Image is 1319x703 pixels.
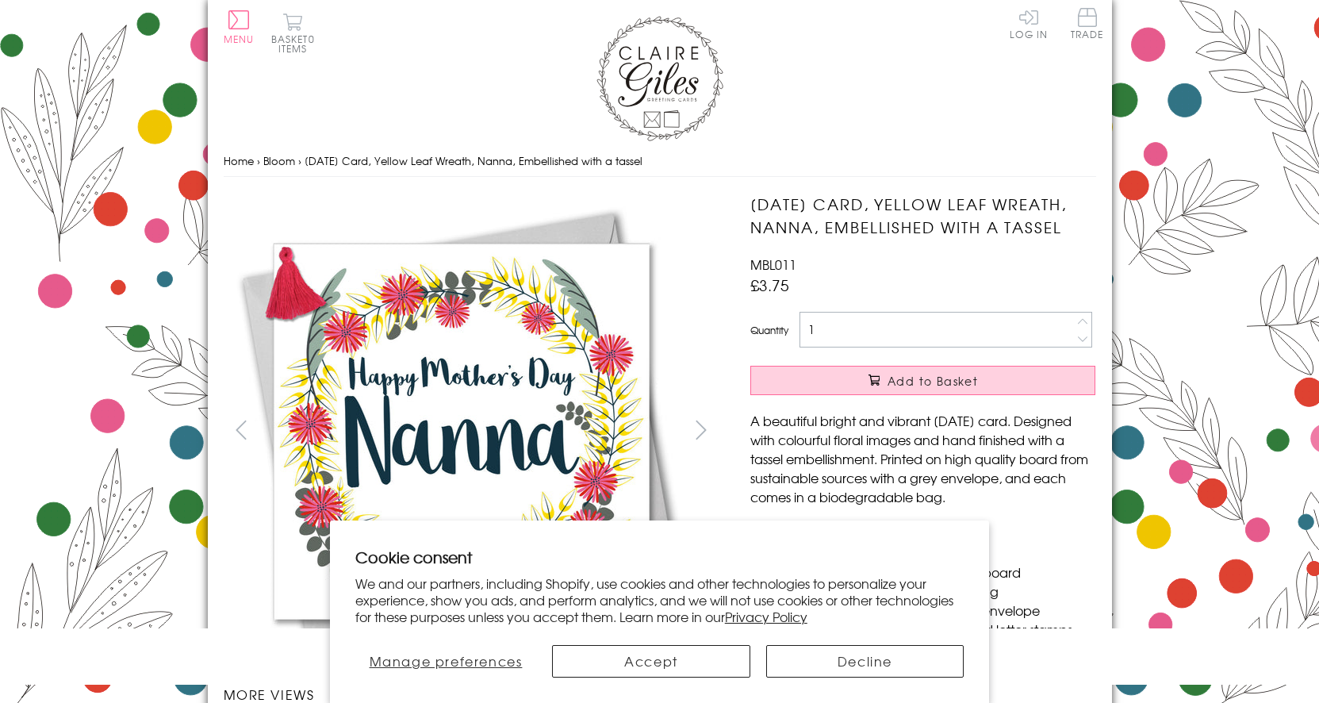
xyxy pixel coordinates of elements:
[683,412,719,448] button: next
[298,153,301,168] span: ›
[305,153,642,168] span: [DATE] Card, Yellow Leaf Wreath, Nanna, Embellished with a tassel
[224,145,1096,178] nav: breadcrumbs
[224,412,259,448] button: prev
[355,546,964,568] h2: Cookie consent
[278,32,315,56] span: 0 items
[355,575,964,624] p: We and our partners, including Shopify, use cookies and other technologies to personalize your ex...
[1071,8,1104,42] a: Trade
[263,153,295,168] a: Bloom
[750,193,1095,239] h1: [DATE] Card, Yellow Leaf Wreath, Nanna, Embellished with a tassel
[596,16,723,141] img: Claire Giles Greetings Cards
[750,323,788,337] label: Quantity
[750,411,1095,506] p: A beautiful bright and vibrant [DATE] card. Designed with colourful floral images and hand finish...
[224,153,254,168] a: Home
[888,373,978,389] span: Add to Basket
[1071,8,1104,39] span: Trade
[224,32,255,46] span: Menu
[766,645,964,678] button: Decline
[271,13,315,53] button: Basket0 items
[725,607,807,626] a: Privacy Policy
[224,10,255,44] button: Menu
[750,274,789,296] span: £3.75
[750,366,1095,395] button: Add to Basket
[257,153,260,168] span: ›
[1010,8,1048,39] a: Log In
[223,193,699,669] img: Mother's Day Card, Yellow Leaf Wreath, Nanna, Embellished with a tassel
[355,645,536,678] button: Manage preferences
[552,645,750,678] button: Accept
[719,193,1194,668] img: Mother's Day Card, Yellow Leaf Wreath, Nanna, Embellished with a tassel
[750,255,796,274] span: MBL011
[370,651,523,670] span: Manage preferences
